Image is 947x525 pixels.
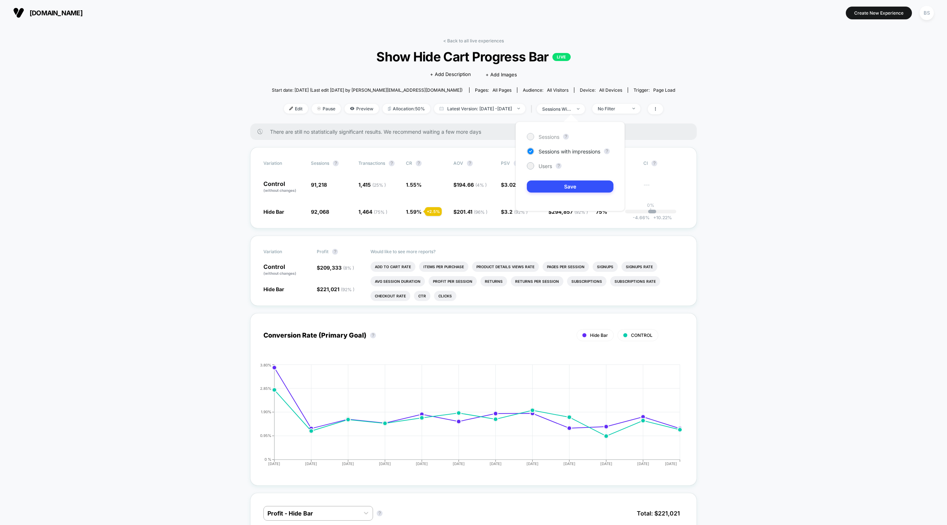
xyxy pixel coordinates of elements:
[284,104,308,114] span: Edit
[846,7,912,19] button: Create New Experience
[474,209,487,215] span: ( 96 % )
[590,332,608,338] span: Hide Bar
[414,291,430,301] li: Ctr
[547,87,568,93] span: All Visitors
[379,461,391,466] tspan: [DATE]
[610,276,660,286] li: Subscriptions Rate
[11,7,85,19] button: [DOMAIN_NAME]
[419,262,468,272] li: Items Per Purchase
[643,160,684,166] span: CI
[598,106,627,111] div: No Filter
[563,134,569,140] button: ?
[416,461,428,466] tspan: [DATE]
[504,209,528,215] span: 3.2
[345,104,379,114] span: Preview
[453,461,465,466] tspan: [DATE]
[621,262,657,272] li: Signups Rate
[358,209,387,215] span: 1,464
[604,148,610,154] button: ?
[383,104,430,114] span: Allocation: 50%
[563,461,575,466] tspan: [DATE]
[593,262,618,272] li: Signups
[434,291,456,301] li: Clicks
[490,461,502,466] tspan: [DATE]
[637,461,649,466] tspan: [DATE]
[650,208,651,213] p: |
[650,215,672,220] span: 10.22 %
[311,209,329,215] span: 92,068
[311,182,327,188] span: 91,218
[480,276,507,286] li: Returns
[633,215,650,220] span: -4.66 %
[358,182,386,188] span: 1,415
[317,286,354,292] span: $
[13,7,24,18] img: Visually logo
[305,461,317,466] tspan: [DATE]
[633,506,684,521] span: Total: $ 221,021
[920,6,934,20] div: BS
[632,108,635,109] img: end
[647,202,654,208] p: 0%
[370,249,684,254] p: Would like to see more reports?
[552,53,571,61] p: LIVE
[567,276,606,286] li: Subscriptions
[475,182,487,188] span: ( 4 % )
[665,461,677,466] tspan: [DATE]
[574,87,628,93] span: Device:
[261,410,271,414] tspan: 1.90%
[370,262,415,272] li: Add To Cart Rate
[453,160,463,166] span: AOV
[263,286,284,292] span: Hide Bar
[457,182,487,188] span: 194.66
[342,461,354,466] tspan: [DATE]
[320,265,354,271] span: 209,333
[263,249,304,255] span: Variation
[539,163,552,169] span: Users
[388,107,391,111] img: rebalance
[453,182,487,188] span: $
[467,160,473,166] button: ?
[256,363,676,472] div: CONVERSION_RATE
[475,87,511,93] div: Pages:
[377,510,383,516] button: ?
[504,182,528,188] span: 3.02
[263,264,309,276] p: Control
[341,287,354,292] span: ( 92 % )
[430,71,471,78] span: + Add Description
[434,104,525,114] span: Latest Version: [DATE] - [DATE]
[370,276,425,286] li: Avg Session Duration
[311,160,329,166] span: Sessions
[556,163,562,169] button: ?
[406,182,422,188] span: 1.55 %
[440,107,444,110] img: calendar
[317,107,321,110] img: end
[511,276,563,286] li: Returns Per Session
[263,160,304,166] span: Variation
[486,72,517,77] span: + Add Images
[529,104,537,114] span: |
[270,129,682,135] span: There are still no statistically significant results. We recommend waiting a few more days
[917,5,936,20] button: BS
[370,332,376,338] button: ?
[526,461,539,466] tspan: [DATE]
[320,286,354,292] span: 221,021
[416,160,422,166] button: ?
[523,87,568,93] div: Audience:
[492,87,511,93] span: all pages
[333,160,339,166] button: ?
[30,9,83,17] span: [DOMAIN_NAME]
[263,271,296,275] span: (without changes)
[263,209,284,215] span: Hide Bar
[457,209,487,215] span: 201.41
[370,291,410,301] li: Checkout Rate
[272,87,463,93] span: Start date: [DATE] (Last edit [DATE] by [PERSON_NAME][EMAIL_ADDRESS][DOMAIN_NAME])
[517,108,520,109] img: end
[343,265,354,271] span: ( 8 % )
[634,87,675,93] div: Trigger:
[443,38,504,43] a: < Back to all live experiences
[501,209,528,215] span: $
[317,249,328,254] span: Profit
[501,160,510,166] span: PSV
[501,182,528,188] span: $
[406,160,412,166] span: CR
